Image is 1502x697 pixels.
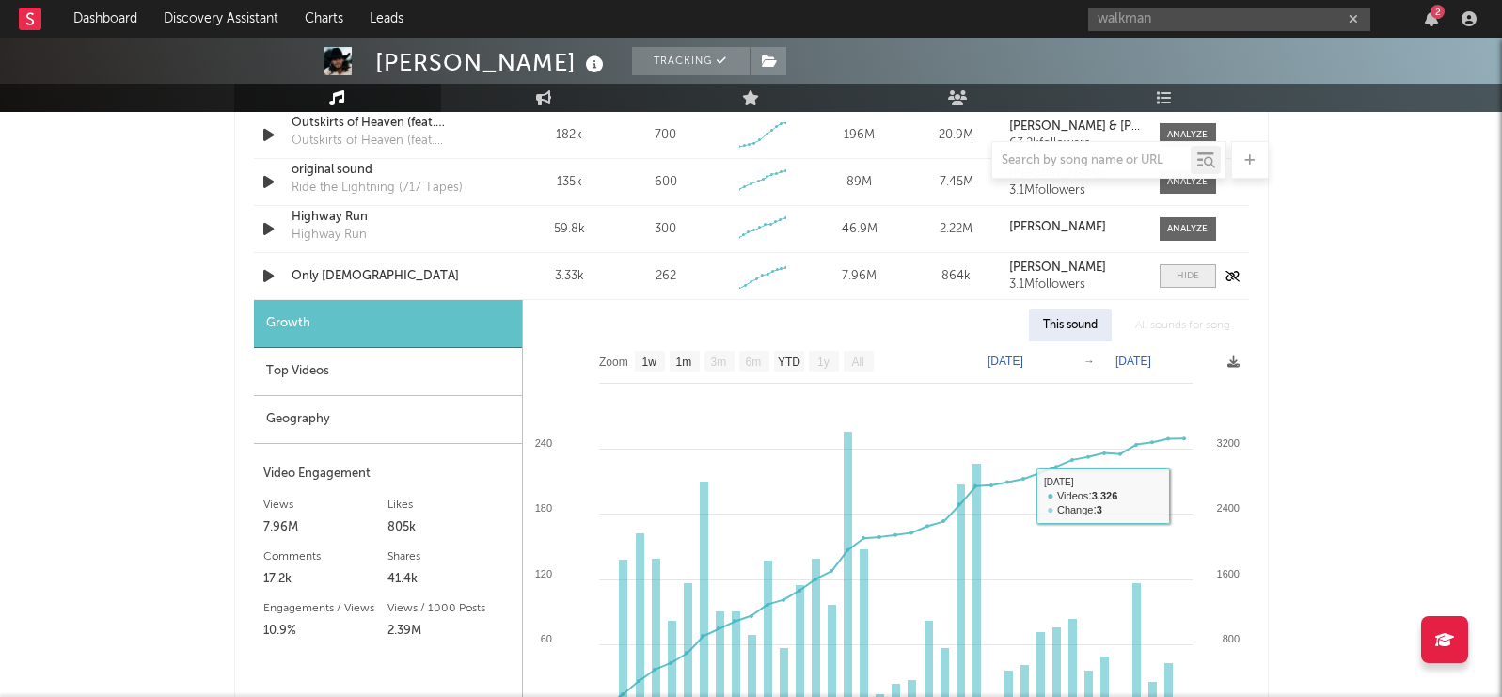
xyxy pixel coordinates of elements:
div: 2 [1431,5,1445,19]
div: 262 [656,267,676,286]
div: Geography [254,396,522,444]
div: 7.45M [912,173,1000,192]
text: YTD [777,356,799,369]
div: 20.9M [912,126,1000,145]
div: 196M [815,126,903,145]
text: 1w [641,356,656,369]
div: 182k [526,126,613,145]
a: [PERSON_NAME] [1009,261,1140,275]
text: 6m [745,356,761,369]
text: All [851,356,863,369]
div: Video Engagement [263,463,513,485]
div: 2.39M [387,620,513,642]
text: 1600 [1216,568,1239,579]
div: 63.2k followers [1009,137,1140,150]
text: 3200 [1216,437,1239,449]
div: Highway Run [292,226,367,245]
text: 1y [817,356,830,369]
div: Top Videos [254,348,522,396]
div: All sounds for song [1121,309,1244,341]
text: Zoom [599,356,628,369]
div: Ride the Lightning (717 Tapes) [292,179,463,198]
text: 180 [534,502,551,514]
div: Shares [387,546,513,568]
strong: [PERSON_NAME] [1009,221,1106,233]
text: → [1083,355,1095,368]
text: 3m [710,356,726,369]
input: Search for artists [1088,8,1370,31]
strong: [PERSON_NAME] [1009,261,1106,274]
div: 41.4k [387,568,513,591]
text: [DATE] [988,355,1023,368]
div: Views / 1000 Posts [387,597,513,620]
div: [PERSON_NAME] [375,47,609,78]
div: Engagements / Views [263,597,388,620]
div: 46.9M [815,220,903,239]
text: 2400 [1216,502,1239,514]
div: 7.96M [815,267,903,286]
text: 60 [540,633,551,644]
div: 7.96M [263,516,388,539]
strong: [PERSON_NAME] [1009,167,1106,180]
div: Growth [254,300,522,348]
text: 800 [1222,633,1239,644]
div: Likes [387,494,513,516]
button: Tracking [632,47,750,75]
div: 700 [655,126,676,145]
a: [PERSON_NAME] & [PERSON_NAME] [1009,120,1140,134]
div: 17.2k [263,568,388,591]
button: 2 [1425,11,1438,26]
text: 120 [534,568,551,579]
a: Only [DEMOGRAPHIC_DATA] [292,267,488,286]
div: Outskirts of Heaven (feat. [PERSON_NAME]) [292,132,488,150]
text: 1m [675,356,691,369]
strong: [PERSON_NAME] & [PERSON_NAME] [1009,120,1217,133]
div: Views [263,494,388,516]
div: 3.1M followers [1009,278,1140,292]
a: [PERSON_NAME] [1009,221,1140,234]
div: 135k [526,173,613,192]
a: Outskirts of Heaven (feat. [PERSON_NAME]) [292,114,488,133]
div: This sound [1029,309,1112,341]
div: Comments [263,546,388,568]
div: 3.33k [526,267,613,286]
text: 240 [534,437,551,449]
div: 805k [387,516,513,539]
input: Search by song name or URL [992,153,1191,168]
div: 2.22M [912,220,1000,239]
a: Highway Run [292,208,488,227]
div: 10.9% [263,620,388,642]
div: 300 [655,220,676,239]
text: [DATE] [1115,355,1151,368]
div: 864k [912,267,1000,286]
div: 59.8k [526,220,613,239]
div: 89M [815,173,903,192]
div: 3.1M followers [1009,184,1140,198]
div: 600 [655,173,677,192]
